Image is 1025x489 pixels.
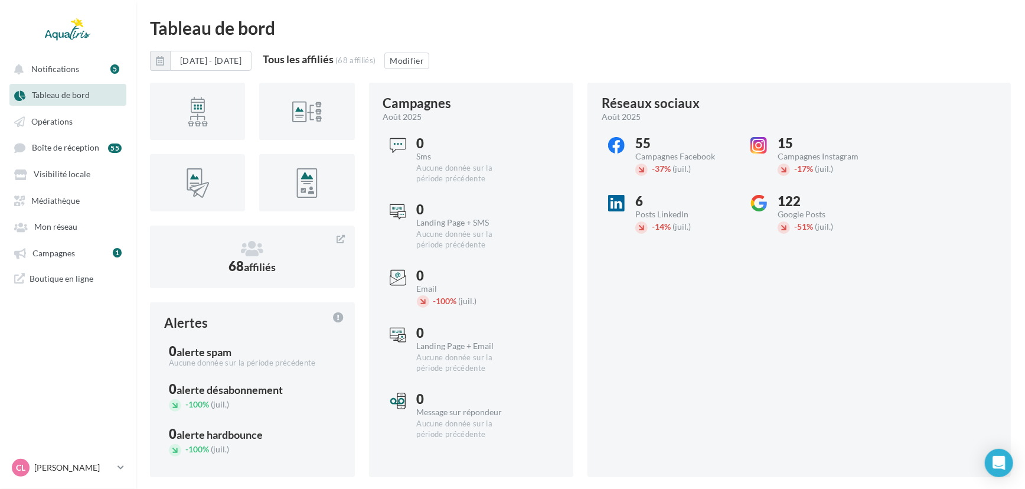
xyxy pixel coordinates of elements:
button: [DATE] - [DATE] [170,51,252,71]
span: août 2025 [383,111,422,123]
span: Médiathèque [31,195,80,206]
div: Open Intercom Messenger [985,449,1013,477]
div: Aucune donnée sur la période précédente [417,163,515,184]
div: Campagnes Instagram [778,152,876,161]
div: Sms [417,152,515,161]
div: alerte spam [177,347,231,357]
span: (juil.) [815,164,833,174]
button: Modifier [384,53,429,69]
span: (juil.) [211,399,229,409]
div: 6 [635,195,734,208]
div: Message sur répondeur [417,408,515,416]
div: 0 [417,393,515,406]
span: Opérations [31,116,73,126]
span: - [433,296,436,306]
a: Mon réseau [7,216,129,237]
div: Alertes [164,317,208,330]
span: (juil.) [673,164,691,174]
span: (juil.) [459,296,477,306]
div: 0 [417,137,515,150]
div: Landing Page + Email [417,342,515,350]
span: - [652,164,655,174]
div: Aucune donnée sur la période précédente [417,353,515,374]
span: (juil.) [815,221,833,232]
span: 37% [652,164,671,174]
span: 100% [185,444,209,454]
span: 17% [794,164,813,174]
a: Médiathèque [7,190,129,211]
div: Google Posts [778,210,876,219]
span: 100% [433,296,457,306]
span: août 2025 [602,111,641,123]
div: 15 [778,137,876,150]
span: affiliés [244,260,276,273]
div: 0 [169,383,336,396]
div: 0 [417,203,515,216]
div: 5 [110,64,119,74]
div: Aucune donnée sur la période précédente [417,229,515,250]
span: - [652,221,655,232]
span: (juil.) [673,221,691,232]
span: 100% [185,399,209,409]
div: 55 [108,144,122,153]
span: 68 [228,258,276,274]
div: 55 [635,137,734,150]
a: Boutique en ligne [7,268,129,289]
div: 0 [417,269,515,282]
a: Tableau de bord [7,84,129,105]
div: Landing Page + SMS [417,219,515,227]
span: Boutique en ligne [30,273,93,284]
span: 51% [794,221,813,232]
div: 122 [778,195,876,208]
a: Campagnes 1 [7,242,129,263]
span: CL [16,462,25,474]
div: 1 [113,248,122,257]
div: Tous les affiliés [263,54,334,64]
span: Campagnes [32,248,75,258]
div: (68 affiliés) [335,56,376,65]
div: alerte désabonnement [177,384,283,395]
span: (juil.) [211,444,229,454]
div: alerte hardbounce [177,429,263,440]
div: Aucune donnée sur la période précédente [169,358,336,369]
div: Campagnes Facebook [635,152,734,161]
span: Tableau de bord [32,90,90,100]
span: Notifications [31,64,79,74]
span: Visibilité locale [34,169,90,180]
span: - [794,221,797,232]
button: [DATE] - [DATE] [150,51,252,71]
div: 0 [169,428,336,441]
a: CL [PERSON_NAME] [9,457,126,479]
div: 0 [417,327,515,340]
div: 0 [169,345,336,358]
div: Réseaux sociaux [602,97,700,110]
a: Opérations [7,110,129,132]
a: Boîte de réception 55 [7,136,129,158]
button: Notifications 5 [7,58,124,79]
div: Campagnes [383,97,452,110]
span: Boîte de réception [32,143,99,153]
div: Posts LinkedIn [635,210,734,219]
div: Aucune donnée sur la période précédente [417,419,515,440]
div: Email [417,285,515,293]
div: Tableau de bord [150,19,1011,37]
p: [PERSON_NAME] [34,462,113,474]
span: - [185,444,188,454]
a: Visibilité locale [7,163,129,184]
span: - [794,164,797,174]
a: 1 [113,246,122,259]
span: Mon réseau [34,222,77,232]
span: - [185,399,188,409]
span: 14% [652,221,671,232]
